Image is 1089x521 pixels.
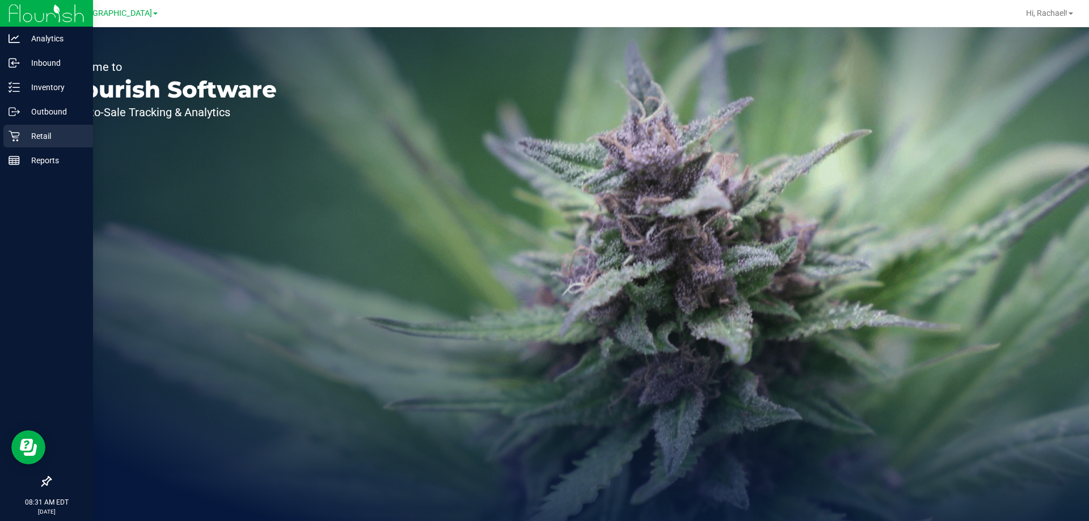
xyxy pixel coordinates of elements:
[20,105,88,118] p: Outbound
[5,507,88,516] p: [DATE]
[20,81,88,94] p: Inventory
[9,33,20,44] inline-svg: Analytics
[5,497,88,507] p: 08:31 AM EDT
[20,56,88,70] p: Inbound
[74,9,152,18] span: [GEOGRAPHIC_DATA]
[9,155,20,166] inline-svg: Reports
[61,61,277,73] p: Welcome to
[9,57,20,69] inline-svg: Inbound
[1026,9,1067,18] span: Hi, Rachael!
[9,130,20,142] inline-svg: Retail
[9,106,20,117] inline-svg: Outbound
[61,78,277,101] p: Flourish Software
[61,107,277,118] p: Seed-to-Sale Tracking & Analytics
[11,430,45,464] iframe: Resource center
[20,32,88,45] p: Analytics
[20,129,88,143] p: Retail
[9,82,20,93] inline-svg: Inventory
[20,154,88,167] p: Reports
